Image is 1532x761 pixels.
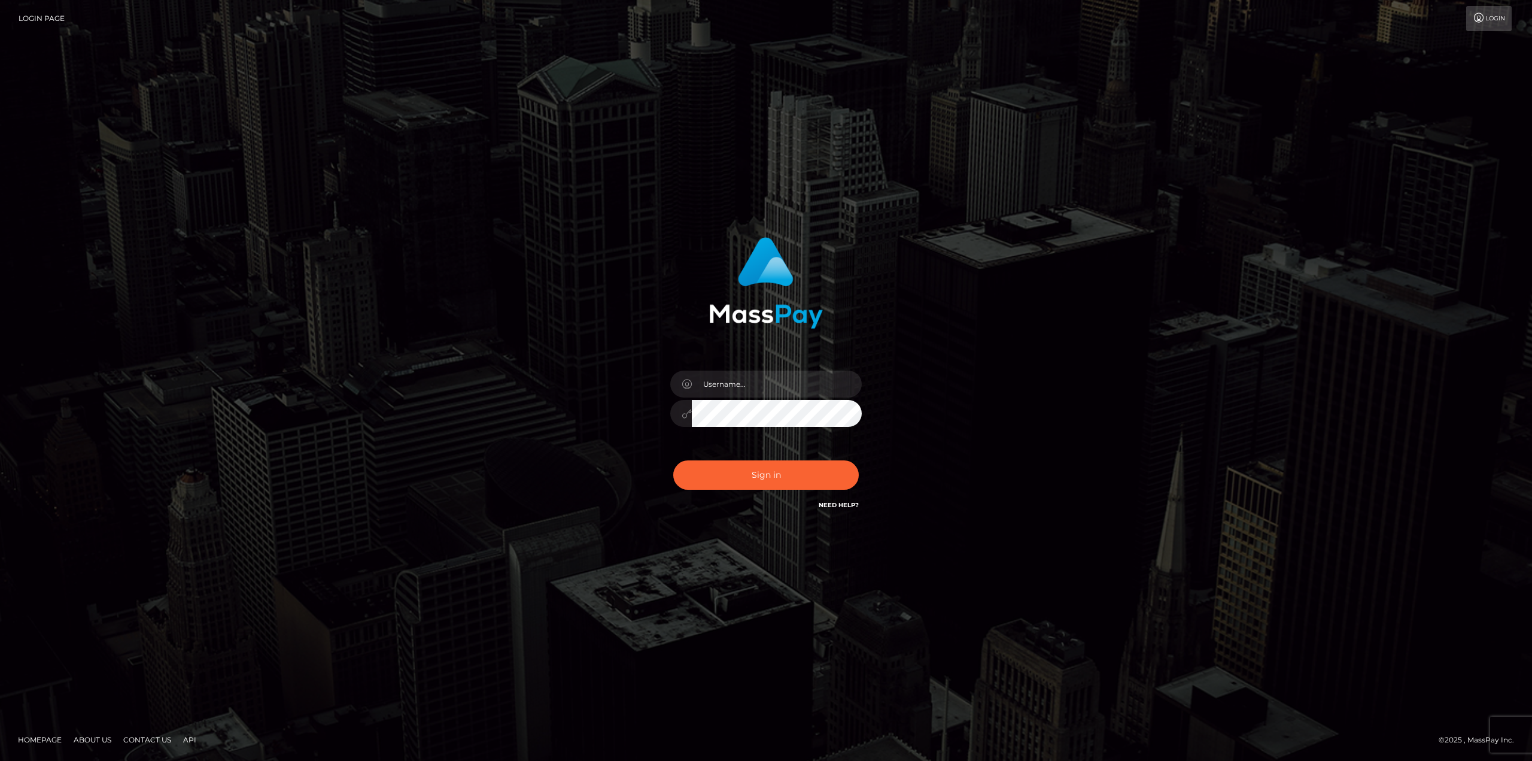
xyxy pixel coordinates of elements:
[69,730,116,749] a: About Us
[178,730,201,749] a: API
[692,371,862,398] input: Username...
[1439,733,1523,747] div: © 2025 , MassPay Inc.
[1466,6,1512,31] a: Login
[13,730,66,749] a: Homepage
[709,237,823,329] img: MassPay Login
[673,460,859,490] button: Sign in
[118,730,176,749] a: Contact Us
[19,6,65,31] a: Login Page
[819,501,859,509] a: Need Help?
